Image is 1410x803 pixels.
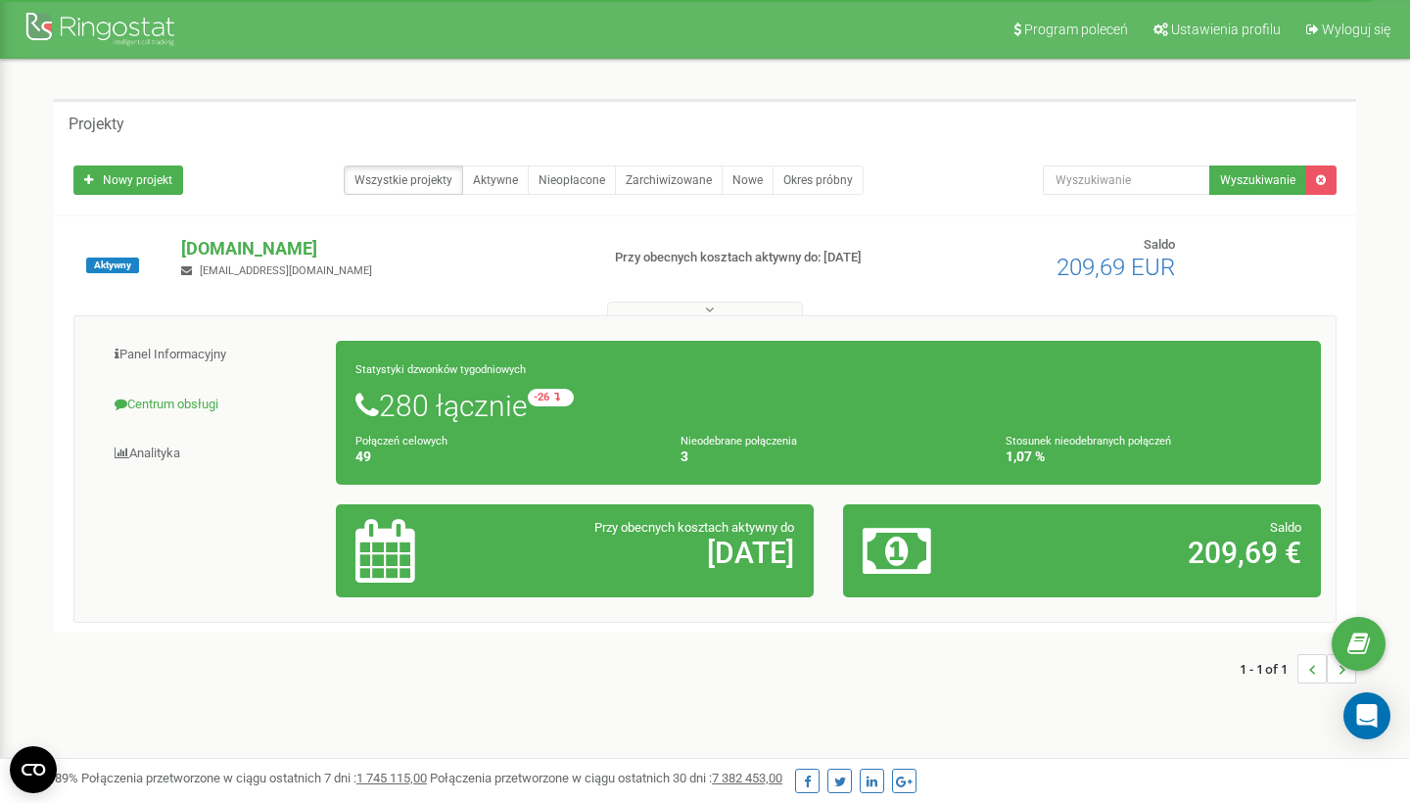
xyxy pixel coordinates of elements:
a: Zarchiwizowane [615,165,723,195]
a: Nowy projekt [73,165,183,195]
nav: ... [1240,635,1356,703]
a: Panel Informacyjny [89,331,337,379]
input: Wyszukiwanie [1043,165,1210,195]
a: Nieopłacone [528,165,616,195]
span: Połączenia przetworzone w ciągu ostatnich 7 dni : [81,771,427,785]
div: Open Intercom Messenger [1343,692,1390,739]
p: Przy obecnych kosztach aktywny do: [DATE] [615,249,909,267]
a: Centrum obsługi [89,381,337,429]
h4: 3 [681,449,976,464]
p: [DOMAIN_NAME] [181,236,583,261]
span: Wyloguj się [1322,22,1390,37]
span: 209,69 EUR [1057,254,1175,281]
h2: 209,69 € [1018,537,1301,569]
span: Aktywny [86,258,139,273]
h4: 49 [355,449,651,464]
span: Połączenia przetworzone w ciągu ostatnich 30 dni : [430,771,782,785]
a: Nowe [722,165,774,195]
span: Program poleceń [1024,22,1128,37]
span: Saldo [1270,520,1301,535]
small: Statystyki dzwonków tygodniowych [355,363,526,376]
span: 1 - 1 of 1 [1240,654,1297,684]
span: Przy obecnych kosztach aktywny do [594,520,794,535]
small: Nieodebrane połączenia [681,435,797,448]
h1: 280 łącznie [355,389,1301,422]
u: 7 382 453,00 [712,771,782,785]
button: Wyszukiwanie [1209,165,1306,195]
small: Stosunek nieodebranych połączeń [1006,435,1171,448]
a: Wszystkie projekty [344,165,463,195]
h4: 1,07 % [1006,449,1301,464]
small: Połączeń celowych [355,435,447,448]
button: Open CMP widget [10,746,57,793]
span: [EMAIL_ADDRESS][DOMAIN_NAME] [200,264,372,277]
span: Saldo [1144,237,1175,252]
h2: [DATE] [511,537,794,569]
a: Analityka [89,430,337,478]
a: Aktywne [462,165,529,195]
small: -26 [528,389,574,406]
a: Okres próbny [773,165,864,195]
u: 1 745 115,00 [356,771,427,785]
h5: Projekty [69,116,124,133]
span: Ustawienia profilu [1171,22,1281,37]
